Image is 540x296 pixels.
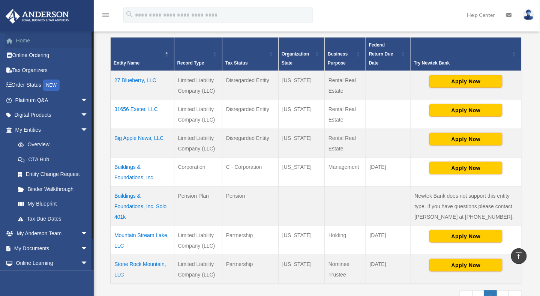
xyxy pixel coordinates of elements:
[514,251,523,260] i: vertical_align_top
[101,11,110,20] i: menu
[10,211,96,226] a: Tax Due Dates
[10,197,96,212] a: My Blueprint
[366,158,411,186] td: [DATE]
[429,75,502,88] button: Apply Now
[174,37,222,71] th: Record Type: Activate to sort
[111,100,174,129] td: 31656 Exeter, LLC
[411,37,521,71] th: Try Newtek Bank : Activate to sort
[325,129,366,158] td: Rental Real Estate
[325,37,366,71] th: Business Purpose: Activate to sort
[366,37,411,71] th: Federal Return Due Date: Activate to sort
[111,37,174,71] th: Entity Name: Activate to invert sorting
[10,167,96,182] a: Entity Change Request
[222,186,278,226] td: Pension
[222,71,278,100] td: Disregarded Entity
[114,60,139,66] span: Entity Name
[5,48,99,63] a: Online Ordering
[174,71,222,100] td: Limited Liability Company (LLC)
[5,122,96,137] a: My Entitiesarrow_drop_down
[10,182,96,197] a: Binder Walkthrough
[111,186,174,226] td: Buildings & Foundations, Inc. Solo 401k
[325,226,366,255] td: Holding
[278,100,324,129] td: [US_STATE]
[429,104,502,117] button: Apply Now
[111,71,174,100] td: 27 Blueberry, LLC
[222,100,278,129] td: Disregarded Entity
[177,60,204,66] span: Record Type
[174,129,222,158] td: Limited Liability Company (LLC)
[81,108,96,123] span: arrow_drop_down
[325,100,366,129] td: Rental Real Estate
[278,37,324,71] th: Organization State: Activate to sort
[222,158,278,186] td: C - Corporation
[10,137,92,152] a: Overview
[325,255,366,284] td: Nominee Trustee
[111,255,174,284] td: Stone Rock Mountain, LLC
[411,186,521,226] td: Newtek Bank does not support this entity type. If you have questions please contact [PERSON_NAME]...
[366,226,411,255] td: [DATE]
[5,78,99,93] a: Order StatusNEW
[366,255,411,284] td: [DATE]
[282,51,309,66] span: Organization State
[125,10,133,18] i: search
[325,158,366,186] td: Management
[5,33,99,48] a: Home
[429,162,502,174] button: Apply Now
[414,59,510,68] div: Try Newtek Bank
[225,60,248,66] span: Tax Status
[174,158,222,186] td: Corporation
[81,226,96,242] span: arrow_drop_down
[5,270,99,285] a: Billingarrow_drop_down
[369,42,393,66] span: Federal Return Due Date
[278,71,324,100] td: [US_STATE]
[81,256,96,271] span: arrow_drop_down
[222,255,278,284] td: Partnership
[278,226,324,255] td: [US_STATE]
[81,93,96,108] span: arrow_drop_down
[111,226,174,255] td: Mountain Stream Lake, LLC
[5,108,99,123] a: Digital Productsarrow_drop_down
[5,93,99,108] a: Platinum Q&Aarrow_drop_down
[174,226,222,255] td: Limited Liability Company (LLC)
[5,241,99,256] a: My Documentsarrow_drop_down
[5,256,99,271] a: Online Learningarrow_drop_down
[328,51,348,66] span: Business Purpose
[101,13,110,20] a: menu
[429,230,502,243] button: Apply Now
[174,100,222,129] td: Limited Liability Company (LLC)
[278,255,324,284] td: [US_STATE]
[81,241,96,256] span: arrow_drop_down
[222,129,278,158] td: Disregarded Entity
[278,129,324,158] td: [US_STATE]
[222,37,278,71] th: Tax Status: Activate to sort
[511,248,527,264] a: vertical_align_top
[429,133,502,146] button: Apply Now
[10,152,96,167] a: CTA Hub
[111,129,174,158] td: Big Apple News, LLC
[81,122,96,138] span: arrow_drop_down
[222,226,278,255] td: Partnership
[43,80,60,91] div: NEW
[278,158,324,186] td: [US_STATE]
[325,71,366,100] td: Rental Real Estate
[174,255,222,284] td: Limited Liability Company (LLC)
[111,158,174,186] td: Buildings & Foundations, Inc.
[174,186,222,226] td: Pension Plan
[523,9,534,20] img: User Pic
[81,270,96,286] span: arrow_drop_down
[5,226,99,241] a: My Anderson Teamarrow_drop_down
[3,9,71,24] img: Anderson Advisors Platinum Portal
[429,259,502,272] button: Apply Now
[5,63,99,78] a: Tax Organizers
